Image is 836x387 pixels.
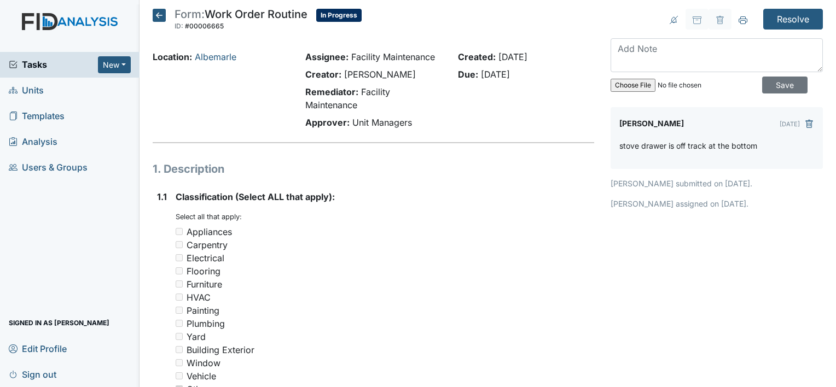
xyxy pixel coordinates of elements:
label: 1.1 [157,190,167,203]
span: In Progress [316,9,362,22]
input: Electrical [176,254,183,261]
input: Appliances [176,228,183,235]
span: Analysis [9,133,57,150]
input: Vehicle [176,372,183,379]
strong: Assignee: [305,51,349,62]
div: Window [187,356,220,370]
strong: Location: [153,51,192,62]
input: Carpentry [176,241,183,248]
div: Plumbing [187,317,225,330]
button: New [98,56,131,73]
div: Vehicle [187,370,216,383]
span: Classification (Select ALL that apply): [176,191,335,202]
div: Appliances [187,225,232,238]
div: Work Order Routine [175,9,307,33]
label: [PERSON_NAME] [619,116,684,131]
div: Painting [187,304,219,317]
div: HVAC [187,291,211,304]
p: [PERSON_NAME] assigned on [DATE]. [611,198,823,209]
div: Flooring [187,265,220,278]
div: Building Exterior [187,343,254,356]
a: Albemarle [195,51,236,62]
span: [PERSON_NAME] [344,69,416,80]
span: Templates [9,108,65,125]
span: Units [9,82,44,99]
a: Tasks [9,58,98,71]
strong: Created: [458,51,496,62]
small: [DATE] [780,120,800,128]
span: Facility Maintenance [351,51,435,62]
span: Users & Groups [9,159,88,176]
input: Building Exterior [176,346,183,353]
strong: Due: [458,69,478,80]
span: ID: [175,22,183,30]
input: Resolve [763,9,823,30]
p: [PERSON_NAME] submitted on [DATE]. [611,178,823,189]
div: Furniture [187,278,222,291]
span: Form: [175,8,205,21]
div: Electrical [187,251,224,265]
h1: 1. Description [153,161,594,177]
input: Flooring [176,267,183,274]
span: [DATE] [481,69,510,80]
span: Sign out [9,366,56,383]
span: Unit Managers [352,117,412,128]
div: Yard [187,330,206,343]
strong: Approver: [305,117,350,128]
p: stove drawer is off track at the bottom [619,140,757,151]
input: HVAC [176,294,183,301]
input: Yard [176,333,183,340]
div: Carpentry [187,238,228,251]
input: Painting [176,307,183,314]
strong: Remediator: [305,86,358,97]
input: Furniture [176,280,183,288]
span: Signed in as [PERSON_NAME] [9,314,109,331]
small: Select all that apply: [176,213,242,221]
span: [DATE] [498,51,527,62]
input: Save [762,77,808,93]
strong: Creator: [305,69,341,80]
span: Edit Profile [9,340,67,357]
span: #00006665 [185,22,224,30]
input: Plumbing [176,320,183,327]
input: Window [176,359,183,366]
